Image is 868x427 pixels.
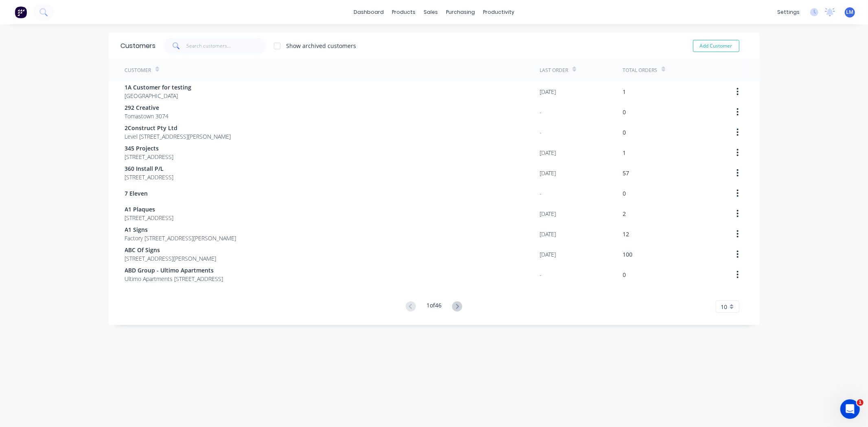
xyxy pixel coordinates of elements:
[540,270,542,279] div: -
[540,209,556,218] div: [DATE]
[125,91,192,100] span: [GEOGRAPHIC_DATA]
[623,209,626,218] div: 2
[121,41,156,51] div: Customers
[623,169,630,177] div: 57
[540,148,556,157] div: [DATE]
[125,213,174,222] span: [STREET_ADDRESS]
[540,128,542,137] div: -
[623,250,633,259] div: 100
[623,230,630,238] div: 12
[420,6,442,18] div: sales
[125,152,174,161] span: [STREET_ADDRESS]
[125,254,216,263] span: [STREET_ADDRESS][PERSON_NAME]
[125,274,223,283] span: Ultimo Apartments [STREET_ADDRESS]
[721,303,728,311] span: 10
[125,246,216,254] span: ABC Of Signs
[125,132,231,141] span: Level [STREET_ADDRESS][PERSON_NAME]
[623,108,626,116] div: 0
[540,189,542,198] div: -
[125,205,174,213] span: A1 Plaques
[540,230,556,238] div: [DATE]
[125,164,174,173] span: 360 Install P/L
[125,83,192,91] span: 1A Customer for testing
[623,270,626,279] div: 0
[840,399,860,419] iframe: Intercom live chat
[540,250,556,259] div: [DATE]
[540,108,542,116] div: -
[773,6,804,18] div: settings
[125,189,148,198] span: 7 Eleven
[125,112,169,120] span: Tomastown 3074
[623,148,626,157] div: 1
[846,9,854,16] span: LM
[479,6,518,18] div: productivity
[15,6,27,18] img: Factory
[623,67,658,74] div: Total Orders
[125,225,236,234] span: A1 Signs
[540,67,568,74] div: Last Order
[388,6,420,18] div: products
[540,169,556,177] div: [DATE]
[125,173,174,181] span: [STREET_ADDRESS]
[623,128,626,137] div: 0
[125,144,174,152] span: 345 Projects
[426,301,442,313] div: 1 of 46
[350,6,388,18] a: dashboard
[125,103,169,112] span: 292 Creative
[125,234,236,242] span: Factory [STREET_ADDRESS][PERSON_NAME]
[286,41,356,50] div: Show archived customers
[442,6,479,18] div: purchasing
[623,189,626,198] div: 0
[857,399,864,406] span: 1
[125,266,223,274] span: ABD Group - Ultimo Apartments
[623,87,626,96] div: 1
[693,40,739,52] button: Add Customer
[540,87,556,96] div: [DATE]
[186,38,266,54] input: Search customers...
[125,67,151,74] div: Customer
[125,124,231,132] span: 2Construct Pty Ltd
